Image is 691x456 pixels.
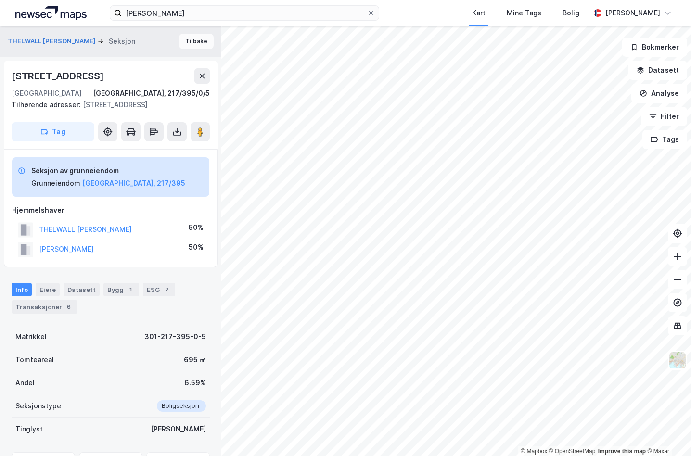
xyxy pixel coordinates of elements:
[64,283,100,296] div: Datasett
[549,448,596,455] a: OpenStreetMap
[15,377,35,389] div: Andel
[31,177,80,189] div: Grunneiendom
[15,354,54,366] div: Tomteareal
[122,6,367,20] input: Søk på adresse, matrikkel, gårdeiere, leietakere eller personer
[12,88,82,99] div: [GEOGRAPHIC_DATA]
[189,222,204,233] div: 50%
[472,7,486,19] div: Kart
[642,130,687,149] button: Tags
[12,300,77,314] div: Transaksjoner
[184,354,206,366] div: 695 ㎡
[82,177,185,189] button: [GEOGRAPHIC_DATA], 217/395
[598,448,646,455] a: Improve this map
[631,84,687,103] button: Analyse
[15,331,47,342] div: Matrikkel
[179,34,214,49] button: Tilbake
[8,37,98,46] button: THELWALL [PERSON_NAME]
[12,122,94,141] button: Tag
[184,377,206,389] div: 6.59%
[36,283,60,296] div: Eiere
[64,302,74,312] div: 6
[622,38,687,57] button: Bokmerker
[12,101,83,109] span: Tilhørende adresser:
[15,400,61,412] div: Seksjonstype
[605,7,660,19] div: [PERSON_NAME]
[15,6,87,20] img: logo.a4113a55bc3d86da70a041830d287a7e.svg
[12,99,202,111] div: [STREET_ADDRESS]
[12,283,32,296] div: Info
[31,165,185,177] div: Seksjon av grunneiendom
[643,410,691,456] iframe: Chat Widget
[12,204,209,216] div: Hjemmelshaver
[93,88,210,99] div: [GEOGRAPHIC_DATA], 217/395/0/5
[641,107,687,126] button: Filter
[144,331,206,342] div: 301-217-395-0-5
[143,283,175,296] div: ESG
[12,68,106,84] div: [STREET_ADDRESS]
[151,423,206,435] div: [PERSON_NAME]
[109,36,135,47] div: Seksjon
[103,283,139,296] div: Bygg
[126,285,135,294] div: 1
[668,351,687,369] img: Z
[189,241,204,253] div: 50%
[15,423,43,435] div: Tinglyst
[507,7,541,19] div: Mine Tags
[521,448,547,455] a: Mapbox
[628,61,687,80] button: Datasett
[563,7,579,19] div: Bolig
[162,285,171,294] div: 2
